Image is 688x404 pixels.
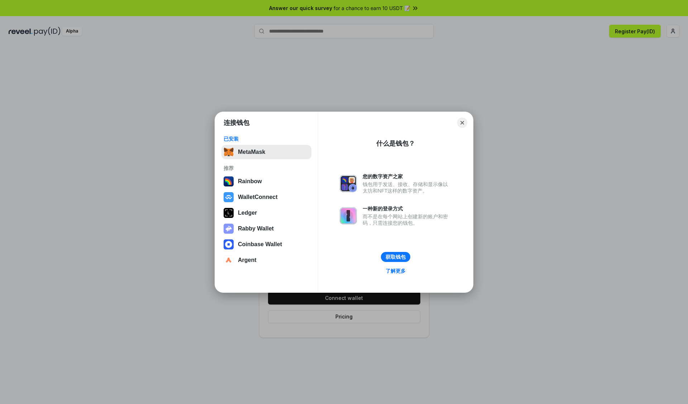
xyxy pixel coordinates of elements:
[238,210,257,216] div: Ledger
[386,268,406,274] div: 了解更多
[224,176,234,186] img: svg+xml,%3Csvg%20width%3D%22120%22%20height%3D%22120%22%20viewBox%3D%220%200%20120%20120%22%20fil...
[224,239,234,249] img: svg+xml,%3Csvg%20width%3D%2228%22%20height%3D%2228%22%20viewBox%3D%220%200%2028%2028%22%20fill%3D...
[224,208,234,218] img: svg+xml,%3Csvg%20xmlns%3D%22http%3A%2F%2Fwww.w3.org%2F2000%2Fsvg%22%20width%3D%2228%22%20height%3...
[381,266,410,276] a: 了解更多
[457,118,467,128] button: Close
[221,174,311,189] button: Rainbow
[340,175,357,192] img: svg+xml,%3Csvg%20xmlns%3D%22http%3A%2F%2Fwww.w3.org%2F2000%2Fsvg%22%20fill%3D%22none%22%20viewBox...
[363,173,451,180] div: 您的数字资产之家
[224,255,234,265] img: svg+xml,%3Csvg%20width%3D%2228%22%20height%3D%2228%22%20viewBox%3D%220%200%2028%2028%22%20fill%3D...
[221,237,311,252] button: Coinbase Wallet
[238,241,282,248] div: Coinbase Wallet
[221,253,311,267] button: Argent
[238,257,257,263] div: Argent
[381,252,410,262] button: 获取钱包
[376,139,415,148] div: 什么是钱包？
[363,213,451,226] div: 而不是在每个网站上创建新的账户和密码，只需连接您的钱包。
[221,222,311,236] button: Rabby Wallet
[224,147,234,157] img: svg+xml,%3Csvg%20fill%3D%22none%22%20height%3D%2233%22%20viewBox%3D%220%200%2035%2033%22%20width%...
[363,205,451,212] div: 一种新的登录方式
[221,190,311,204] button: WalletConnect
[224,165,309,171] div: 推荐
[224,224,234,234] img: svg+xml,%3Csvg%20xmlns%3D%22http%3A%2F%2Fwww.w3.org%2F2000%2Fsvg%22%20fill%3D%22none%22%20viewBox...
[238,194,278,200] div: WalletConnect
[238,225,274,232] div: Rabby Wallet
[238,178,262,185] div: Rainbow
[224,136,309,142] div: 已安装
[221,206,311,220] button: Ledger
[224,192,234,202] img: svg+xml,%3Csvg%20width%3D%2228%22%20height%3D%2228%22%20viewBox%3D%220%200%2028%2028%22%20fill%3D...
[340,207,357,224] img: svg+xml,%3Csvg%20xmlns%3D%22http%3A%2F%2Fwww.w3.org%2F2000%2Fsvg%22%20fill%3D%22none%22%20viewBox...
[221,145,311,159] button: MetaMask
[238,149,265,155] div: MetaMask
[386,254,406,260] div: 获取钱包
[224,118,249,127] h1: 连接钱包
[363,181,451,194] div: 钱包用于发送、接收、存储和显示像以太坊和NFT这样的数字资产。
